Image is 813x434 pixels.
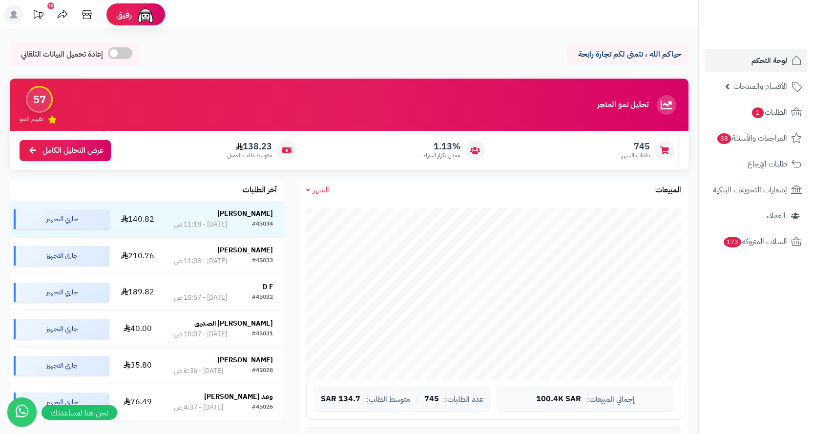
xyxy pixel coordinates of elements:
div: #45028 [252,366,273,376]
a: السلات المتروكة173 [705,230,807,253]
div: #45033 [252,256,273,266]
span: 745 [622,141,650,152]
h3: آخر الطلبات [243,186,277,195]
div: جاري التجهيز [14,246,109,266]
div: جاري التجهيز [14,209,109,229]
span: الطلبات [751,105,787,119]
div: 10 [47,2,54,9]
td: 210.76 [113,238,163,274]
div: [DATE] - 11:18 ص [174,220,227,229]
a: لوحة التحكم [705,49,807,72]
strong: [PERSON_NAME] [217,245,273,255]
span: متوسط الطلب: [366,395,410,404]
div: جاري التجهيز [14,356,109,375]
span: عرض التحليل الكامل [42,145,104,156]
h3: المبيعات [655,186,681,195]
strong: D F [263,282,273,292]
a: العملاء [705,204,807,227]
div: #45031 [252,330,273,339]
span: طلبات الشهر [622,151,650,160]
span: 1 [752,107,764,118]
span: 173 [724,237,741,248]
p: حياكم الله ، نتمنى لكم تجارة رابحة [574,49,681,60]
a: طلبات الإرجاع [705,152,807,176]
span: الشهر [313,184,329,196]
span: 745 [424,395,439,404]
strong: [PERSON_NAME] الصديق [194,318,273,329]
a: عرض التحليل الكامل [20,140,111,161]
span: إشعارات التحويلات البنكية [713,183,787,197]
a: إشعارات التحويلات البنكية [705,178,807,202]
span: طلبات الإرجاع [748,157,787,171]
span: عدد الطلبات: [445,395,483,404]
span: معدل تكرار الشراء [423,151,460,160]
span: 100.4K SAR [536,395,581,404]
span: | [416,395,418,403]
img: ai-face.png [136,5,155,24]
span: 38 [717,133,731,144]
span: 1.13% [423,141,460,152]
div: [DATE] - 11:03 ص [174,256,227,266]
div: [DATE] - 10:07 ص [174,330,227,339]
span: إعادة تحميل البيانات التلقائي [21,49,103,60]
div: [DATE] - 10:57 ص [174,293,227,303]
a: الطلبات1 [705,101,807,124]
td: 40.00 [113,311,163,347]
td: 76.49 [113,384,163,420]
a: المراجعات والأسئلة38 [705,126,807,150]
td: 140.82 [113,201,163,237]
td: 189.82 [113,274,163,310]
div: جاري التجهيز [14,283,109,302]
div: جاري التجهيز [14,393,109,412]
span: إجمالي المبيعات: [587,395,635,404]
strong: [PERSON_NAME] [217,355,273,365]
span: رفيق [116,9,132,21]
div: #45026 [252,403,273,413]
span: لوحة التحكم [751,54,787,67]
span: متوسط طلب العميل [227,151,272,160]
h3: تحليل نمو المتجر [597,101,648,109]
span: 134.7 SAR [321,395,360,404]
span: تقييم النمو [20,115,43,124]
strong: وعد [PERSON_NAME] [204,392,273,402]
div: [DATE] - 6:36 ص [174,366,223,376]
strong: [PERSON_NAME] [217,208,273,219]
a: تحديثات المنصة [26,5,50,27]
span: السلات المتروكة [723,235,787,248]
td: 35.80 [113,348,163,384]
span: الأقسام والمنتجات [733,80,787,93]
span: المراجعات والأسئلة [716,131,787,145]
span: 138.23 [227,141,272,152]
div: #45032 [252,293,273,303]
span: العملاء [767,209,786,223]
div: جاري التجهيز [14,319,109,339]
div: #45034 [252,220,273,229]
div: [DATE] - 4:37 ص [174,403,223,413]
a: الشهر [306,185,329,196]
